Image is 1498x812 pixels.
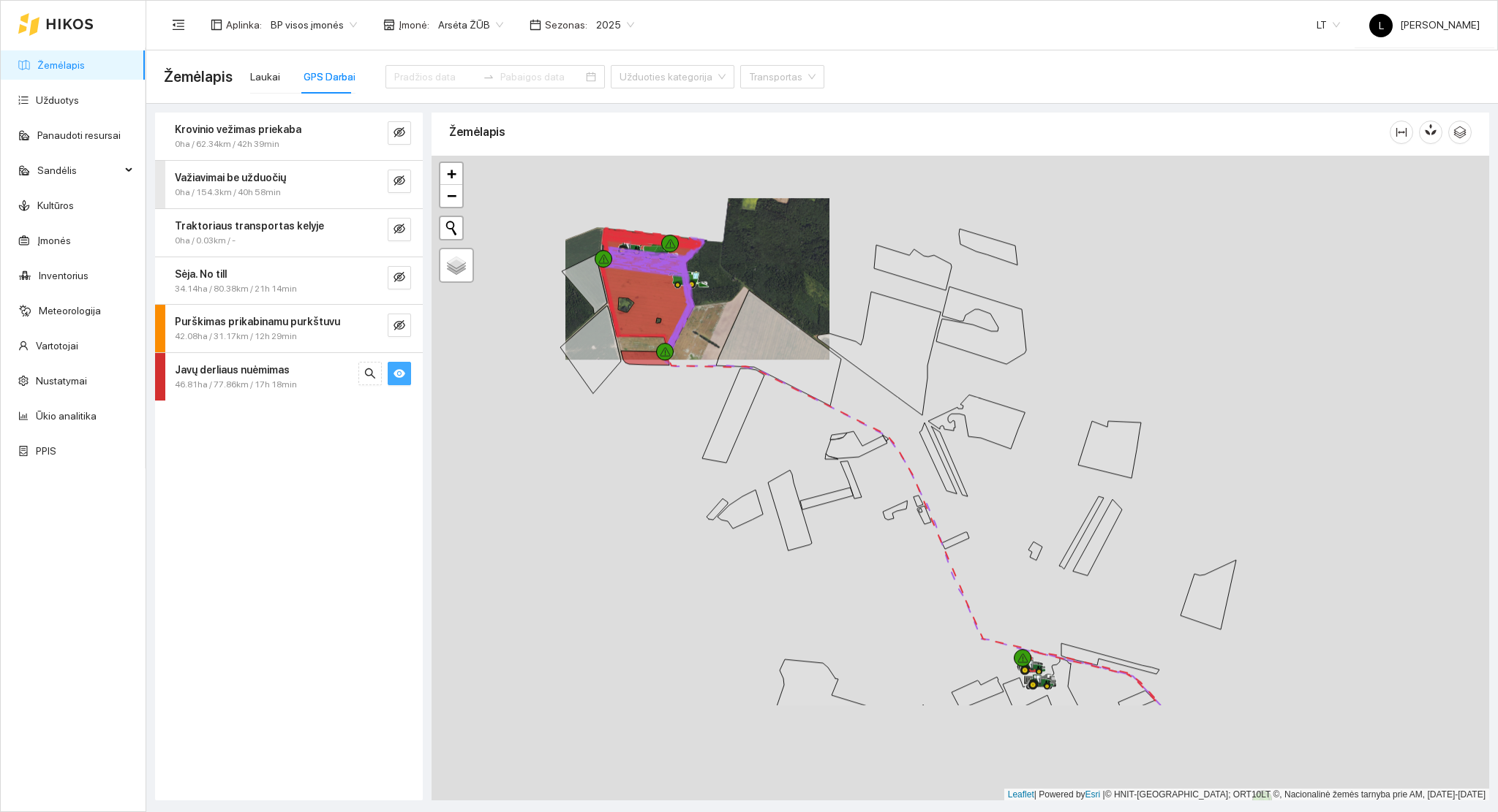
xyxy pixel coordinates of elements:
[483,71,494,83] span: swap-right
[1369,19,1480,31] span: [PERSON_NAME]
[1379,14,1384,37] span: L
[175,234,236,248] span: 0ha / 0.03km / -
[211,19,222,31] span: layout
[37,156,121,185] span: Sandėlis
[175,330,297,344] span: 42.08ha / 31.17km / 12h 29min
[1317,14,1340,36] span: LT
[388,218,411,241] button: eye-invisible
[37,59,85,71] a: Žemėlapis
[383,19,395,31] span: shop
[388,170,411,193] button: eye-invisible
[175,268,227,280] strong: Sėja. No till
[37,129,121,141] a: Panaudoti resursai
[155,305,423,352] div: Purškimas prikabinamu purkštuvu42.08ha / 31.17km / 12h 29mineye-invisible
[155,113,423,160] div: Krovinio vežimas priekaba0ha / 62.34km / 42h 39mineye-invisible
[175,124,301,135] strong: Krovinio vežimas priekaba
[447,164,456,183] span: +
[358,362,382,385] button: search
[394,69,477,85] input: Pradžios data
[175,364,290,376] strong: Javų derliaus nuėmimas
[447,186,456,205] span: −
[175,186,281,200] span: 0ha / 154.3km / 40h 58min
[1004,789,1489,801] div: | Powered by © HNIT-[GEOGRAPHIC_DATA]; ORT10LT ©, Nacionalinė žemės tarnyba prie AM, [DATE]-[DATE]
[449,111,1390,153] div: Žemėlapis
[271,14,357,36] span: BP visos įmonės
[388,314,411,337] button: eye-invisible
[394,223,405,237] span: eye-invisible
[1085,789,1101,800] a: Esri
[545,17,587,33] span: Sezonas :
[172,18,185,31] span: menu-fold
[175,137,279,151] span: 0ha / 62.34km / 42h 39min
[39,270,89,281] a: Inventorius
[250,69,280,85] div: Laukai
[440,249,473,281] a: Layers
[155,161,423,208] div: Važiavimai be užduočių0ha / 154.3km / 40h 58mineye-invisible
[36,340,78,352] a: Vartotojai
[394,319,405,333] span: eye-invisible
[304,69,355,85] div: GPS Darbai
[394,126,405,140] span: eye-invisible
[388,266,411,289] button: eye-invisible
[440,163,462,185] a: Zoom in
[483,71,494,83] span: to
[164,10,193,39] button: menu-fold
[36,410,97,422] a: Ūkio analitika
[1390,126,1412,138] span: column-width
[1008,789,1034,800] a: Leaflet
[164,65,233,88] span: Žemėlapis
[388,121,411,145] button: eye-invisible
[394,368,405,382] span: eye
[388,362,411,385] button: eye
[36,375,87,387] a: Nustatymai
[36,94,79,106] a: Užduotys
[1103,789,1105,800] span: |
[37,200,74,211] a: Kultūros
[155,257,423,305] div: Sėja. No till34.14ha / 80.38km / 21h 14mineye-invisible
[175,316,340,327] strong: Purškimas prikabinamu purkštuvu
[39,305,101,316] a: Meteorologija
[394,175,405,189] span: eye-invisible
[37,235,71,246] a: Įmonės
[175,282,297,296] span: 34.14ha / 80.38km / 21h 14min
[394,271,405,285] span: eye-invisible
[440,217,462,239] button: Initiate a new search
[226,17,262,33] span: Aplinka :
[175,220,324,232] strong: Traktoriaus transportas kelyje
[36,445,56,457] a: PPIS
[1390,121,1413,144] button: column-width
[155,353,423,401] div: Javų derliaus nuėmimas46.81ha / 77.86km / 17h 18minsearcheye
[175,172,286,183] strong: Važiavimai be užduočių
[440,185,462,207] a: Zoom out
[438,14,503,36] span: Arsėta ŽŪB
[530,19,541,31] span: calendar
[399,17,429,33] span: Įmonė :
[500,69,583,85] input: Pabaigos data
[596,14,634,36] span: 2025
[175,378,297,392] span: 46.81ha / 77.86km / 17h 18min
[155,209,423,257] div: Traktoriaus transportas kelyje0ha / 0.03km / -eye-invisible
[364,368,376,382] span: search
